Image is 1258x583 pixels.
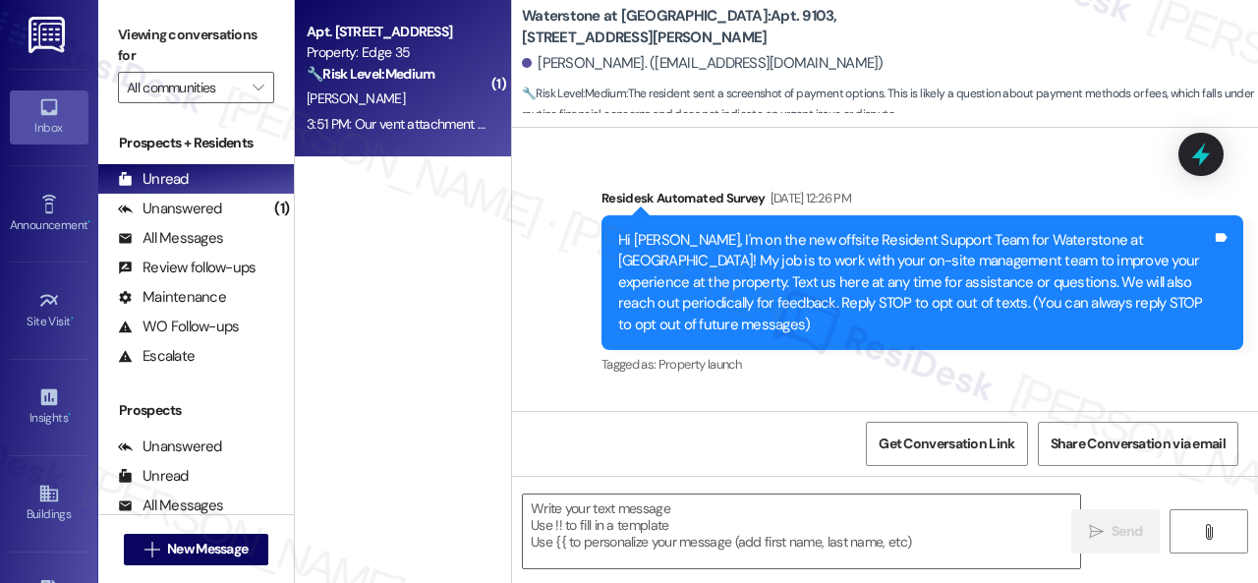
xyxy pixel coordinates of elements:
[658,356,741,373] span: Property launch
[522,84,1258,126] span: : The resident sent a screenshot of payment options. This is likely a question about payment meth...
[124,534,269,565] button: New Message
[1112,521,1142,542] span: Send
[144,542,159,557] i: 
[253,80,263,95] i: 
[118,317,239,337] div: WO Follow-ups
[118,20,274,72] label: Viewing conversations for
[98,400,294,421] div: Prospects
[10,90,88,144] a: Inbox
[522,53,884,74] div: [PERSON_NAME]. ([EMAIL_ADDRESS][DOMAIN_NAME])
[118,496,223,516] div: All Messages
[307,22,488,42] div: Apt. [STREET_ADDRESS]
[118,287,226,308] div: Maintenance
[601,350,1243,379] div: Tagged as:
[29,17,69,53] img: ResiDesk Logo
[601,188,1243,215] div: Residesk Automated Survey
[522,86,626,101] strong: 🔧 Risk Level: Medium
[10,380,88,434] a: Insights •
[118,228,223,249] div: All Messages
[10,477,88,530] a: Buildings
[307,115,1080,133] div: 3:51 PM: Our vent attachment for our dryer has come disconnected since you all cleaned it. It onl...
[118,199,222,219] div: Unanswered
[98,133,294,153] div: Prospects + Residents
[307,65,434,83] strong: 🔧 Risk Level: Medium
[307,89,405,107] span: [PERSON_NAME]
[118,346,195,367] div: Escalate
[1201,524,1216,540] i: 
[118,169,189,190] div: Unread
[87,215,90,229] span: •
[71,312,74,325] span: •
[127,72,243,103] input: All communities
[167,539,248,559] span: New Message
[879,434,1014,454] span: Get Conversation Link
[118,258,256,278] div: Review follow-ups
[618,230,1212,335] div: Hi [PERSON_NAME], I'm on the new offsite Resident Support Team for Waterstone at [GEOGRAPHIC_DATA...
[1051,434,1226,454] span: Share Conversation via email
[522,6,915,48] b: Waterstone at [GEOGRAPHIC_DATA]: Apt. 9103, [STREET_ADDRESS][PERSON_NAME]
[307,42,488,63] div: Property: Edge 35
[1038,422,1238,466] button: Share Conversation via email
[866,422,1027,466] button: Get Conversation Link
[766,188,851,208] div: [DATE] 12:26 PM
[10,284,88,337] a: Site Visit •
[68,408,71,422] span: •
[1089,524,1104,540] i: 
[1071,509,1160,554] button: Send
[269,194,294,224] div: (1)
[118,466,189,487] div: Unread
[118,437,222,457] div: Unanswered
